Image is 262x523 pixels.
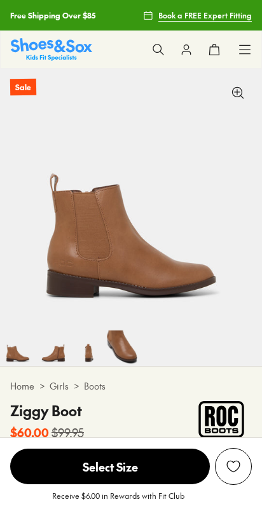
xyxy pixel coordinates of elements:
h4: Ziggy Boot [10,400,84,421]
b: $60.00 [10,424,49,441]
p: Sale [10,79,36,96]
a: Home [10,379,34,393]
button: Select Size [10,448,210,485]
img: SNS_Logo_Responsive.svg [11,38,92,60]
img: 7-495063_1 [107,330,142,366]
img: Vendor logo [191,400,252,438]
span: Select Size [10,449,210,484]
a: Girls [50,379,69,393]
a: Boots [84,379,106,393]
img: 5-495061_1 [36,330,71,366]
button: Add to Wishlist [215,448,252,485]
p: Receive $6.00 in Rewards with Fit Club [52,490,184,513]
div: > > [10,379,252,393]
a: Shoes & Sox [11,38,92,60]
img: 6-495062_1 [71,330,107,366]
span: Book a FREE Expert Fitting [158,10,252,21]
s: $99.95 [52,424,84,441]
a: Book a FREE Expert Fitting [143,4,252,27]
